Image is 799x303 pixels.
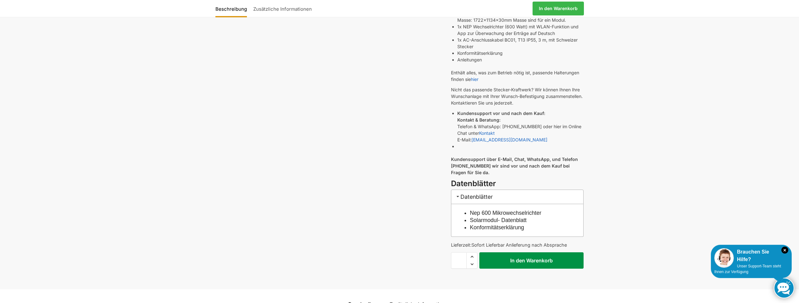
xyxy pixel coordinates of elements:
a: Beschreibung [215,1,250,16]
a: Solarmodul- Datenblatt [470,217,527,223]
li: Telefon & WhatsApp: [PHONE_NUMBER] oder hier im Online Chat unter E-Mail: [457,110,584,143]
strong: Kontakt & Beratung: [457,117,500,123]
a: [EMAIL_ADDRESS][DOMAIN_NAME] [471,137,547,142]
a: Kontakt [479,130,495,136]
button: In den Warenkorb [479,252,584,269]
p: Nicht das passende Stecker-Kraftwerk? Wir können Ihnen Ihre Wunschanlage mit Ihrer Wunsch-Befesti... [451,86,584,106]
i: Schließen [781,247,788,254]
span: Reduce quantity [467,260,477,268]
span: Unser Support-Team steht Ihnen zur Verfügung [714,264,781,274]
img: Customer service [714,248,734,268]
a: Nep 600 Mikrowechselrichter [470,210,541,216]
span: Increase quantity [467,253,477,261]
span: Lieferzeit: [451,242,567,248]
strong: Kundensupport vor und nach dem Kauf: [457,111,545,116]
a: Zusätzliche Informationen [250,1,315,16]
span: Sofort Lieferbar Anlieferung nach Absprache [471,242,567,248]
p: Enthält alles, was zum Betrieb nötig ist, passende Halterungen finden sie [451,69,584,83]
h3: Datenblätter [451,178,584,189]
a: hier [471,77,478,82]
h3: Datenblätter [451,190,584,204]
div: Brauchen Sie Hilfe? [714,248,788,263]
strong: Kundensupport über E-Mail, Chat, WhatsApp, und Telefon [PHONE_NUMBER] wir sind vor und nach dem K... [451,157,578,175]
li: Anleitungen [457,56,584,63]
li: Konformitätserklärung [457,50,584,56]
li: 1x NEP Wechselrichter (600 Watt) mit WLAN-Funktion und App zur Überwachung der Erträge auf Deutsch [457,23,584,37]
a: Konformitätserklärung [470,224,524,231]
input: Produktmenge [451,252,467,269]
li: 1x AC-Anschlusskabel BC01, T13 IP55, 3 m, mit Schweizer Stecker [457,37,584,50]
a: In den Warenkorb [533,2,584,15]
